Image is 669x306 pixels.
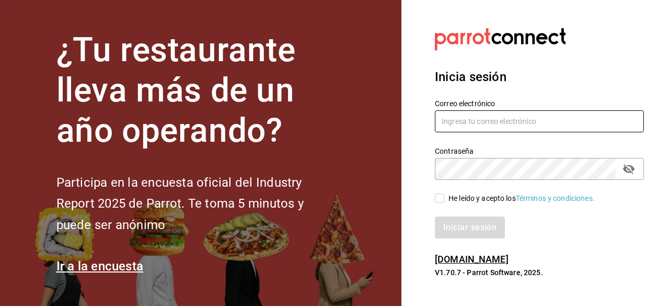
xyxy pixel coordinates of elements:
input: Ingresa tu correo electrónico [435,110,644,132]
button: passwordField [620,160,638,178]
p: V1.70.7 - Parrot Software, 2025. [435,267,644,278]
label: Contraseña [435,148,644,155]
h3: Inicia sesión [435,67,644,86]
label: Correo electrónico [435,100,644,107]
h1: ¿Tu restaurante lleva más de un año operando? [56,30,339,151]
div: He leído y acepto los [448,193,595,204]
a: Términos y condiciones. [516,194,595,202]
a: [DOMAIN_NAME] [435,254,509,265]
a: Ir a la encuesta [56,259,144,274]
h2: Participa en la encuesta oficial del Industry Report 2025 de Parrot. Te toma 5 minutos y puede se... [56,172,339,236]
